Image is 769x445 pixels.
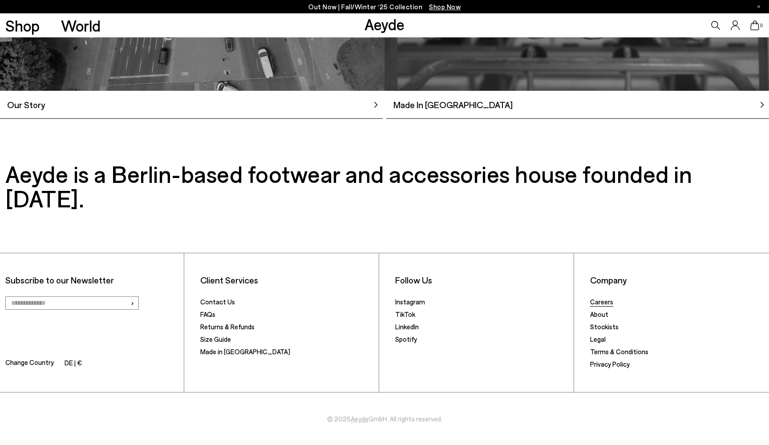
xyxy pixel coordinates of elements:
a: Privacy Policy [590,360,630,368]
a: Size Guide [200,335,231,343]
span: 0 [759,23,764,28]
a: Terms & Conditions [590,348,648,356]
a: Made In [GEOGRAPHIC_DATA] [386,98,769,119]
p: Out Now | Fall/Winter ‘25 Collection [308,1,461,12]
a: TikTok [395,310,415,318]
a: FAQs [200,310,215,318]
a: Legal [590,335,606,343]
span: Made In [GEOGRAPHIC_DATA] [386,98,513,111]
li: Follow Us [395,275,568,286]
img: svg%3E [759,101,765,108]
a: 0 [750,20,759,30]
a: Aeyde [351,415,368,423]
span: Navigate to /collections/new-in [429,3,461,11]
a: World [61,18,101,33]
li: DE | € [65,357,82,370]
a: Careers [590,298,613,306]
a: Made in [GEOGRAPHIC_DATA] [200,348,290,356]
li: Client Services [200,275,373,286]
span: Change Country [5,357,54,370]
a: Instagram [395,298,425,306]
a: Contact Us [200,298,235,306]
a: About [590,310,608,318]
a: LinkedIn [395,323,419,331]
a: Returns & Refunds [200,323,255,331]
span: › [130,296,134,309]
a: Shop [5,18,40,33]
h3: Aeyde is a Berlin-based footwear and accessories house founded in [DATE]. [5,162,764,210]
a: Aeyde [364,15,405,33]
a: Stockists [590,323,619,331]
li: Company [590,275,764,286]
p: Subscribe to our Newsletter [5,275,178,286]
img: svg%3E [372,101,379,108]
a: Spotify [395,335,417,343]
